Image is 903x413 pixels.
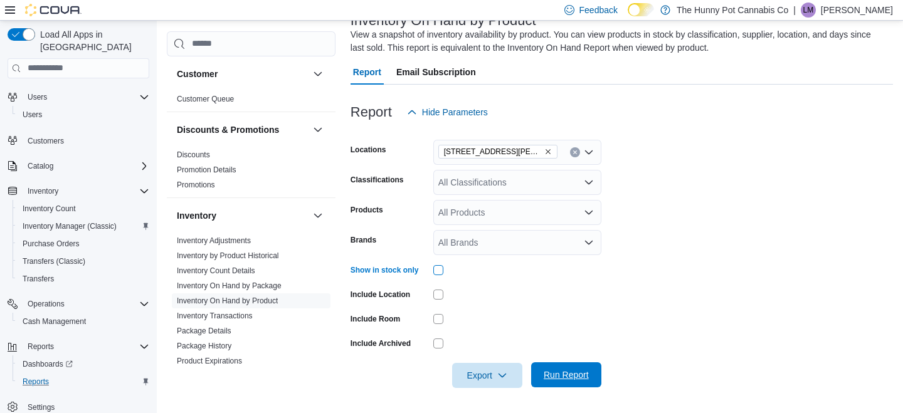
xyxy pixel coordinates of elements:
span: Dashboards [23,359,73,369]
p: The Hunny Pot Cannabis Co [677,3,788,18]
label: Locations [351,145,386,155]
button: Operations [3,295,154,313]
a: Customers [23,133,69,149]
span: Inventory Adjustments [177,236,251,246]
span: Users [23,110,42,120]
img: Cova [25,4,82,16]
button: Inventory [23,184,63,199]
label: Include Archived [351,338,411,348]
label: Include Room [351,314,400,324]
span: Users [28,92,47,102]
span: Inventory Count Details [177,266,255,276]
span: Cash Management [18,314,149,329]
h3: Discounts & Promotions [177,123,279,136]
span: Feedback [579,4,618,16]
button: Open list of options [584,177,594,187]
span: Run Report [544,369,589,381]
label: Show in stock only [351,265,419,275]
button: Open list of options [584,207,594,217]
button: Customers [3,131,154,149]
span: Dark Mode [628,16,628,17]
span: Inventory [23,184,149,199]
button: Clear input [570,147,580,157]
span: Transfers (Classic) [18,254,149,269]
span: Users [23,90,149,105]
span: Hide Parameters [422,106,488,118]
div: Logan Marston [801,3,816,18]
button: Users [23,90,52,105]
span: [STREET_ADDRESS][PERSON_NAME] [444,145,542,158]
button: Discounts & Promotions [310,122,325,137]
button: Inventory Manager (Classic) [13,217,154,235]
span: Discounts [177,150,210,160]
span: Catalog [23,159,149,174]
a: Product Expirations [177,357,242,365]
button: Discounts & Promotions [177,123,308,136]
button: Hide Parameters [402,100,493,125]
input: Dark Mode [628,3,654,16]
span: Cash Management [23,316,86,327]
span: Customers [23,132,149,148]
a: Inventory Count [18,201,81,216]
a: Transfers [18,271,59,286]
button: Run Report [531,362,601,387]
div: Discounts & Promotions [167,147,335,197]
span: Transfers [18,271,149,286]
a: Discounts [177,150,210,159]
button: Remove 100 Jamieson Pkwy from selection in this group [544,148,552,155]
a: Package History [177,342,231,350]
label: Include Location [351,290,410,300]
button: Purchase Orders [13,235,154,253]
button: Catalog [3,157,154,175]
button: Inventory Count [13,200,154,217]
span: Inventory Manager (Classic) [18,219,149,234]
button: Inventory [177,209,308,222]
span: Transfers (Classic) [23,256,85,266]
button: Customer [177,68,308,80]
span: Load All Apps in [GEOGRAPHIC_DATA] [35,28,149,53]
button: Open list of options [584,238,594,248]
span: Customers [28,136,64,146]
button: Users [13,106,154,123]
span: Dashboards [18,357,149,372]
span: LM [803,3,814,18]
span: Inventory On Hand by Product [177,296,278,306]
div: Customer [167,91,335,112]
span: Reports [18,374,149,389]
a: Promotions [177,180,215,189]
span: Inventory Count [18,201,149,216]
button: Transfers (Classic) [13,253,154,270]
h3: Report [351,105,392,120]
span: Purchase Orders [18,236,149,251]
button: Reports [13,373,154,390]
label: Brands [351,235,376,245]
span: Purchase Orders [23,239,80,249]
a: Package Details [177,327,231,335]
span: Inventory by Product Historical [177,251,279,261]
span: Reports [23,377,49,387]
p: | [793,3,796,18]
a: Inventory Count Details [177,266,255,275]
a: Cash Management [18,314,91,329]
button: Catalog [23,159,58,174]
a: Users [18,107,47,122]
span: Users [18,107,149,122]
button: Reports [3,338,154,355]
button: Customer [310,66,325,81]
button: Reports [23,339,59,354]
h3: Inventory [177,209,216,222]
a: Inventory by Product Historical [177,251,279,260]
span: Promotion Details [177,165,236,175]
a: Reports [18,374,54,389]
button: Transfers [13,270,154,288]
p: [PERSON_NAME] [821,3,893,18]
span: Export [460,363,515,388]
button: Open list of options [584,147,594,157]
label: Products [351,205,383,215]
span: 100 Jamieson Pkwy [438,145,557,159]
span: Inventory [28,186,58,196]
span: Email Subscription [396,60,476,85]
a: Customer Queue [177,95,234,103]
span: Inventory Transactions [177,311,253,321]
label: Classifications [351,175,404,185]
